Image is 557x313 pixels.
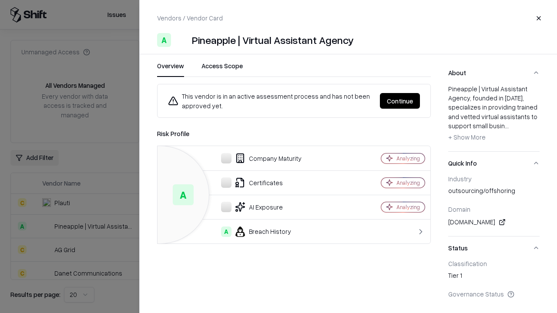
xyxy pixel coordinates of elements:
[157,61,184,77] button: Overview
[174,33,188,47] img: Pineapple | Virtual Assistant Agency
[448,175,540,236] div: Quick Info
[168,91,373,110] div: This vendor is in an active assessment process and has not been approved yet.
[164,226,351,237] div: Breach History
[448,61,540,84] button: About
[505,122,509,130] span: ...
[448,152,540,175] button: Quick Info
[448,84,540,151] div: About
[164,153,351,163] div: Company Maturity
[173,184,194,205] div: A
[448,271,540,283] div: Tier 1
[380,93,420,109] button: Continue
[201,61,243,77] button: Access Scope
[396,203,420,211] div: Analyzing
[448,217,540,227] div: [DOMAIN_NAME]
[448,84,540,144] div: Pineapple | Virtual Assistant Agency, founded in [DATE], specializes in providing trained and vet...
[448,175,540,183] div: Industry
[157,13,223,23] p: Vendors / Vendor Card
[448,133,486,141] span: + Show More
[448,290,540,298] div: Governance Status
[192,33,354,47] div: Pineapple | Virtual Assistant Agency
[448,236,540,260] button: Status
[448,130,486,144] button: + Show More
[448,205,540,213] div: Domain
[164,177,351,188] div: Certificates
[448,260,540,267] div: Classification
[164,202,351,212] div: AI Exposure
[221,226,232,237] div: A
[448,186,540,198] div: outsourcing/offshoring
[396,155,420,162] div: Analyzing
[157,33,171,47] div: A
[157,128,431,139] div: Risk Profile
[396,179,420,186] div: Analyzing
